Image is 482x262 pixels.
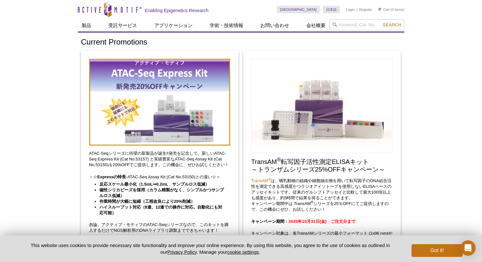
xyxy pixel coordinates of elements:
[268,177,271,181] sup: ®
[227,249,259,255] button: cookie settings
[97,174,126,179] strong: Expressの特長
[346,7,355,12] a: Login
[383,22,401,27] span: Search
[356,6,357,13] li: |
[251,178,271,183] a: TransAM®
[378,7,390,12] a: Cart
[251,178,393,212] p: は、哺乳動物の組織や細胞抽出物を用いて転写因子のDNA結合活性を測定できる高感度かつラジオアイソトープを使用しないELISAベースのアッセイキットです。従来のゲルシフトアッセイと比較して最大10...
[257,19,293,32] a: お問い合わせ
[99,199,195,204] strong: 作業時間が大幅に短縮（工程改良により20%削減）
[19,242,401,255] p: This website uses cookies to provide necessary site functionality and improve your online experie...
[288,219,355,224] span: 2025年10月31日(金) ご注文分まで
[89,59,230,146] img: Save on ATAC-Seq Kits
[277,6,320,13] a: [GEOGRAPHIC_DATA]
[150,19,196,32] a: アプリケーション
[311,200,313,204] sup: ®
[206,19,247,32] a: 学術・技術情報
[381,22,403,28] button: Search
[89,174,230,180] p: ＜☆ -ATAC-Seq Assay Kit (Cat No.53150)との違い☆＞
[99,188,224,198] strong: 磁性シリカビーズを採用（カラム精製がなく、シンプルかつサンプルロス低減）
[378,8,381,11] img: Your Cart
[105,19,141,32] a: 受託サービス
[460,240,476,256] div: Open Intercom Messenger
[89,222,230,233] p: 勿論、アクティブ・モティフのATAC-Seqシリーズなので、このキットを購入するだけでNGS解析用のDNAライブラリ調製までできちゃいます！
[277,157,281,163] sup: ®
[412,244,463,257] button: Got it!
[99,205,223,215] strong: ハイスループット対応（8連、12連での操作に対応。自動化にも対応可能）
[251,158,393,173] h2: TransAM 転写因子活性測定ELISAキット ～トランザムシリーズ25%OFFキャンペーン～
[359,7,372,12] a: Register
[99,182,210,187] strong: 反応スケール最小化（1.5mL⇒0.2mL サンプルロス低減）
[167,249,197,255] a: Privacy Policy
[251,219,355,224] strong: キャンペーン期間：
[303,19,329,32] a: 会社概要
[78,19,95,32] a: 製品
[145,8,208,13] h2: Enabling Epigenetics Research
[378,6,404,13] li: (0 items)
[89,151,230,168] p: ATAC-Seqシリーズに待望の新製品が誕生‼発売を記念して、新しいATAC-Seq Express Kit (Cat No.53157) と実績豊富なATAC-Seq Assay Kit (C...
[251,59,393,153] img: Save on TransAM
[323,6,340,13] a: 日本語
[329,19,404,30] input: Keyword, Cat. No.
[81,38,401,47] h1: Current Promotions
